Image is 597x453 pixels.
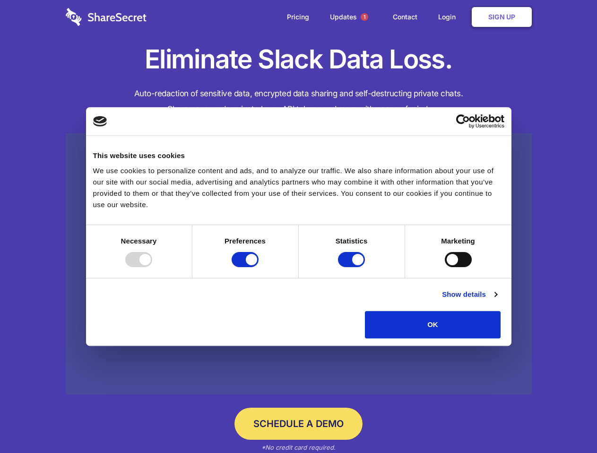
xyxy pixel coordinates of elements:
a: Wistia video thumbnail [66,133,532,395]
button: OK [365,311,501,338]
span: 1 [361,13,368,21]
strong: Preferences [225,237,266,245]
div: We use cookies to personalize content and ads, and to analyze our traffic. We also share informat... [93,165,504,210]
strong: Marketing [441,237,475,245]
h4: Auto-redaction of sensitive data, encrypted data sharing and self-destructing private chats. Shar... [66,86,532,117]
h1: Eliminate Slack Data Loss. [66,42,532,76]
a: Usercentrics Cookiebot - opens in a new window [422,114,504,128]
div: This website uses cookies [93,150,504,161]
strong: Statistics [336,237,368,245]
a: Login [429,2,470,32]
img: logo-wordmark-white-trans-d4663122ce5f474addd5e946df7df03e33cb6a1c49d2221995e7729f52c070b2.svg [66,8,147,26]
a: Show details [442,289,497,300]
img: logo [93,116,107,126]
a: Pricing [277,2,319,32]
a: Schedule a Demo [234,408,363,440]
em: *No credit card required. [261,444,336,451]
a: Contact [383,2,427,32]
strong: Necessary [121,237,157,245]
a: Sign Up [472,7,532,27]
